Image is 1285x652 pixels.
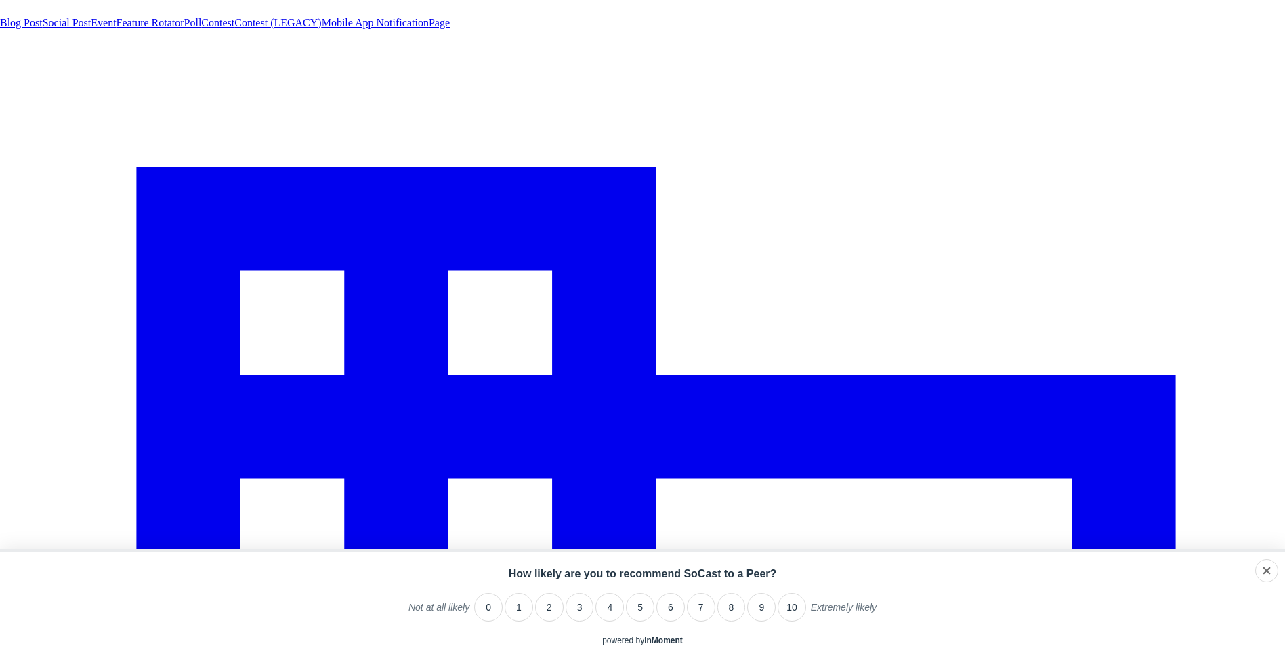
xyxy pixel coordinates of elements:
li: 2 [535,593,564,622]
a: Page [429,17,450,28]
a: Poll [184,17,202,28]
li: 3 [566,593,594,622]
a: Mobile App Notification [322,17,429,28]
li: 7 [687,593,715,622]
a: Contest [201,17,234,28]
div: powered by inmoment [602,636,683,645]
li: 1 [505,593,533,622]
a: Contest (LEGACY) [234,17,321,28]
li: 4 [595,593,624,622]
a: Event [91,17,116,28]
label: Not at all likely [408,602,469,624]
li: 9 [747,593,776,622]
li: 8 [717,593,746,622]
li: 10 [778,593,806,622]
li: 5 [626,593,654,622]
div: Close survey [1255,559,1278,582]
li: 6 [656,593,685,622]
label: Extremely likely [811,591,877,613]
a: Social Post [43,17,91,28]
a: InMoment [644,636,683,645]
li: 0 [474,593,503,622]
a: Feature Rotator [117,17,184,28]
